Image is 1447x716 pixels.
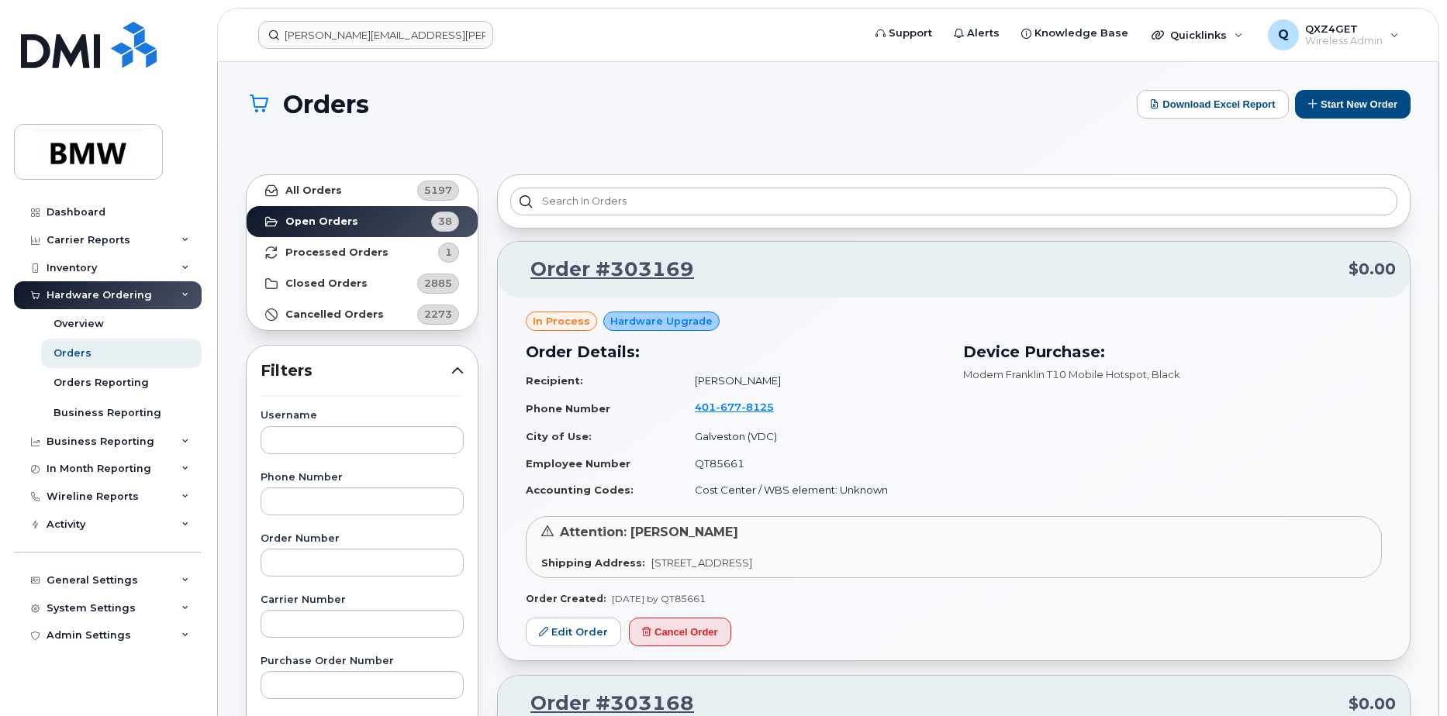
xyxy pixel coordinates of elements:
[681,367,945,394] td: [PERSON_NAME]
[424,183,452,198] span: 5197
[247,206,478,237] a: Open Orders38
[526,593,606,604] strong: Order Created:
[285,246,389,259] strong: Processed Orders
[610,314,713,329] span: Hardware Upgrade
[526,340,945,363] h3: Order Details:
[1137,90,1289,119] button: Download Excel Report
[261,595,464,605] label: Carrier Number
[651,556,752,569] span: [STREET_ADDRESS]
[695,401,793,413] a: 4016778125
[1380,649,1435,704] iframe: Messenger Launcher
[261,411,464,421] label: Username
[424,307,452,322] span: 2273
[526,374,583,387] strong: Recipient:
[681,477,945,504] td: Cost Center / WBS element: Unknown
[533,314,590,329] span: in process
[541,556,645,569] strong: Shipping Address:
[963,368,1147,380] span: Modem Franklin T10 Mobile Hotspot
[612,593,706,604] span: [DATE] by QT85661
[445,245,452,260] span: 1
[285,308,384,321] strong: Cancelled Orders
[629,618,731,646] button: Cancel Order
[695,401,774,413] span: 401
[716,401,741,413] span: 677
[247,268,478,299] a: Closed Orders2885
[261,360,451,382] span: Filters
[526,484,634,496] strong: Accounting Codes:
[526,430,592,442] strong: City of Use:
[741,401,774,413] span: 8125
[681,450,945,477] td: QT85661
[261,656,464,666] label: Purchase Order Number
[526,457,630,470] strong: Employee Number
[438,214,452,229] span: 38
[285,215,358,228] strong: Open Orders
[560,525,738,539] span: Attention: [PERSON_NAME]
[1147,368,1180,380] span: , Black
[285,184,342,197] strong: All Orders
[247,175,478,206] a: All Orders5197
[510,188,1397,215] input: Search in orders
[283,91,369,118] span: Orders
[285,277,368,290] strong: Closed Orders
[247,237,478,268] a: Processed Orders1
[681,423,945,450] td: Galveston (VDC)
[1349,693,1396,715] span: $0.00
[526,618,621,646] a: Edit Order
[1295,90,1411,119] button: Start New Order
[424,276,452,291] span: 2885
[963,340,1382,363] h3: Device Purchase:
[247,299,478,330] a: Cancelled Orders2273
[1349,258,1396,281] span: $0.00
[512,256,694,284] a: Order #303169
[526,402,610,415] strong: Phone Number
[261,473,464,483] label: Phone Number
[261,534,464,544] label: Order Number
